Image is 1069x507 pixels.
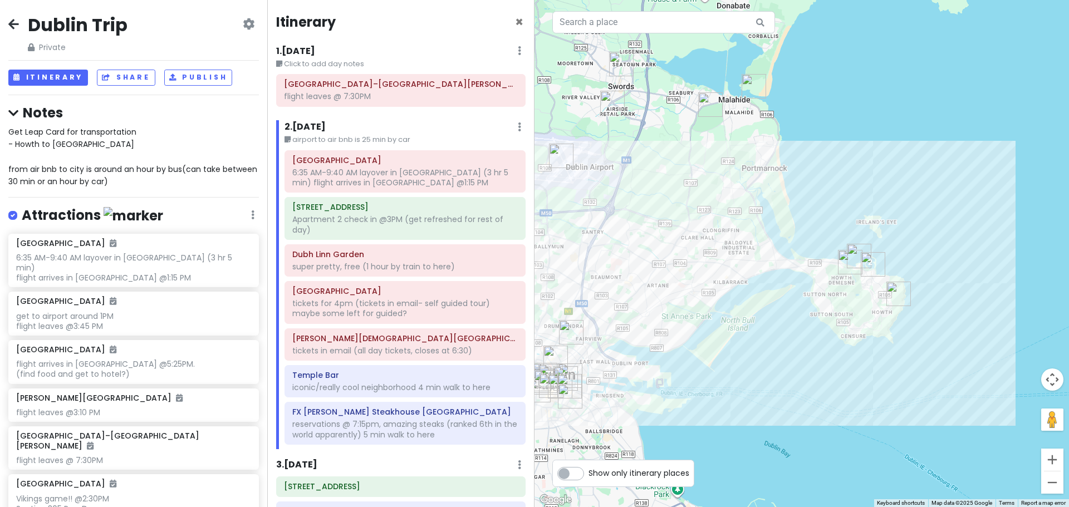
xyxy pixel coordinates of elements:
[698,92,723,117] div: Malahide Castle & Gardens
[285,121,326,133] h6: 2 . [DATE]
[539,373,563,398] div: BAMBINO
[292,286,518,296] h6: Dublin Castle
[110,297,116,305] i: Added to itinerary
[110,480,116,488] i: Added to itinerary
[537,493,574,507] img: Google
[552,11,775,33] input: Search a place
[589,467,689,479] span: Show only itinerary places
[292,382,518,392] div: iconic/really cool neighborhood 4 min walk to here
[87,442,94,450] i: Added to itinerary
[292,346,518,356] div: tickets in email (all day tickets, closes at 6:30)
[284,79,518,89] h6: Minneapolis–Saint Paul International Airport
[292,262,518,272] div: super pretty, free (1 hour by train to here)
[838,250,862,274] div: Howth Castle Estate
[110,346,116,353] i: Added to itinerary
[292,370,518,380] h6: Temple Bar
[284,91,518,101] div: flight leaves @ 7:30PM
[600,91,625,115] div: Premier Inn Dublin Airport hotel
[292,214,518,234] div: Apartment 2 check in @3PM (get refreshed for rest of day)
[526,378,551,402] div: St Patrick's Cathedral
[276,46,315,57] h6: 1 . [DATE]
[8,70,88,86] button: Itinerary
[558,363,582,388] div: Bread 41
[886,282,911,306] div: Howth Cliff Walk (Green Route)
[292,333,518,343] h6: Christ Church Cathedral
[861,252,885,277] div: 4 Main St
[8,104,259,121] h4: Notes
[16,455,251,465] div: flight leaves @ 7:30PM
[527,367,551,391] div: Christ Church Cathedral
[16,431,251,451] h6: [GEOGRAPHIC_DATA]–[GEOGRAPHIC_DATA][PERSON_NAME]
[16,407,251,417] div: flight leaves @3:10 PM
[276,459,317,471] h6: 3 . [DATE]
[22,206,163,225] h4: Attractions
[548,374,572,398] div: St Ann's Church of Ireland
[537,493,574,507] a: Open this area in Google Maps (opens a new window)
[97,70,155,86] button: Share
[276,58,526,70] small: Click to add day notes
[285,134,526,145] small: airport to air bnb is 25 min by car
[1041,471,1063,494] button: Zoom out
[515,13,523,31] span: Close itinerary
[292,249,518,259] h6: Dubh Linn Garden
[292,155,518,165] h6: Dublin Airport
[553,366,578,391] div: Trinity College Dublin
[8,126,259,188] span: Get Leap Card for transportation - Howth to [GEOGRAPHIC_DATA] from air bnb to city is around an h...
[276,13,336,31] h4: Itinerary
[543,346,568,370] div: O'Connell Street Upper
[28,13,128,37] h2: Dublin Trip
[28,41,128,53] span: Private
[559,320,583,344] div: Croke Park
[549,144,573,168] div: Dublin Airport
[292,407,518,417] h6: FX Buckley Steakhouse Crow Street
[292,202,518,212] h6: 4 Main St
[609,52,634,76] div: Swords Castle
[533,363,557,387] div: Temple Bar
[1041,368,1063,391] button: Map camera controls
[999,500,1014,506] a: Terms (opens in new tab)
[534,370,558,395] div: Dubh Linn Garden
[292,419,518,439] div: reservations @ 7:15pm, amazing steaks (ranked 6th in the world apparently) 5 min walk to here
[877,499,925,507] button: Keyboard shortcuts
[533,368,557,393] div: Dublin Castle
[16,393,183,403] h6: [PERSON_NAME][GEOGRAPHIC_DATA]
[292,168,518,188] div: 6:35 AM-9:40 AM layover in [GEOGRAPHIC_DATA] (3 hr 5 min) flight arrives in [GEOGRAPHIC_DATA] @1:...
[742,74,766,99] div: Malahide Beach
[16,359,251,379] div: flight arrives in [GEOGRAPHIC_DATA] @5:25PM. (find food and get to hotel?)
[1041,408,1063,431] button: Drag Pegman onto the map to open Street View
[104,207,163,224] img: marker
[110,239,116,247] i: Added to itinerary
[284,481,518,491] h6: 4 Main St
[16,296,116,306] h6: [GEOGRAPHIC_DATA]
[1021,500,1066,506] a: Report a map error
[16,311,251,331] div: get to airport around 1PM flight leaves @3:45 PM
[16,253,251,283] div: 6:35 AM-9:40 AM layover in [GEOGRAPHIC_DATA] (3 hr 5 min) flight arrives in [GEOGRAPHIC_DATA] @1:...
[176,394,183,402] i: Added to itinerary
[292,298,518,318] div: tickets for 4pm (tickets in email- self guided tour) maybe some left for guided?
[538,364,563,388] div: FX Buckley Steakhouse Crow Street
[16,238,116,248] h6: [GEOGRAPHIC_DATA]
[16,479,116,489] h6: [GEOGRAPHIC_DATA]
[16,344,116,355] h6: [GEOGRAPHIC_DATA]
[931,500,992,506] span: Map data ©2025 Google
[515,16,523,29] button: Close
[847,244,871,268] div: Luggage Storage Howth Train Station - Radical Storage
[557,374,582,398] div: National Gallery of Ireland
[164,70,233,86] button: Publish
[558,384,582,408] div: F.X. Buckley Steakhouse Pembroke Street
[1041,449,1063,471] button: Zoom in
